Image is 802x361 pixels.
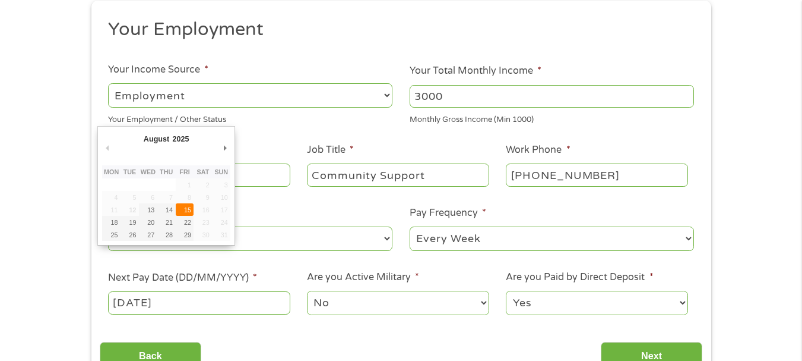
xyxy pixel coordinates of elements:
[176,228,194,241] button: 29
[506,164,687,186] input: (231) 754-4010
[176,216,194,228] button: 22
[121,216,139,228] button: 19
[196,168,209,175] abbr: Saturday
[410,110,694,126] div: Monthly Gross Income (Min 1000)
[506,144,570,156] label: Work Phone
[108,18,685,42] h2: Your Employment
[307,164,489,186] input: Cashier
[410,207,486,219] label: Pay Frequency
[108,64,208,76] label: Your Income Source
[108,110,392,126] div: Your Employment / Other Status
[160,168,173,175] abbr: Thursday
[102,140,113,156] button: Previous Month
[220,140,230,156] button: Next Month
[139,203,157,216] button: 13
[141,168,156,175] abbr: Wednesday
[410,85,694,108] input: 1800
[139,216,157,228] button: 20
[506,271,653,284] label: Are you Paid by Direct Deposit
[307,271,419,284] label: Are you Active Military
[171,131,191,147] div: 2025
[157,203,176,216] button: 14
[108,291,290,314] input: Use the arrow keys to pick a date
[157,216,176,228] button: 21
[410,65,541,77] label: Your Total Monthly Income
[142,131,171,147] div: August
[307,144,354,156] label: Job Title
[104,168,119,175] abbr: Monday
[179,168,189,175] abbr: Friday
[121,228,139,241] button: 26
[157,228,176,241] button: 28
[102,216,121,228] button: 18
[139,228,157,241] button: 27
[108,272,257,284] label: Next Pay Date (DD/MM/YYYY)
[102,228,121,241] button: 25
[176,203,194,216] button: 15
[214,168,228,175] abbr: Sunday
[123,168,137,175] abbr: Tuesday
